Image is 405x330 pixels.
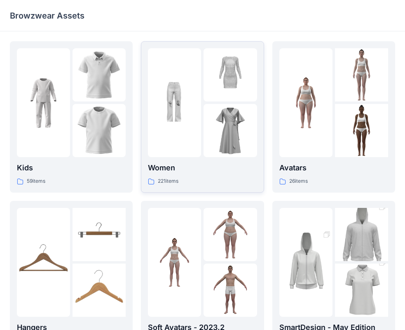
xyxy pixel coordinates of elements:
p: 26 items [289,177,308,186]
img: folder 3 [73,104,126,157]
img: folder 3 [73,264,126,317]
img: folder 2 [204,48,257,101]
img: folder 2 [204,208,257,261]
img: folder 1 [17,76,70,130]
img: folder 3 [335,104,388,157]
p: Women [148,162,257,174]
p: Avatars [279,162,388,174]
img: folder 1 [17,236,70,289]
p: Kids [17,162,126,174]
p: Browzwear Assets [10,10,84,21]
img: folder 1 [279,76,332,130]
a: folder 1folder 2folder 3Women221items [141,41,264,193]
a: folder 1folder 2folder 3Avatars26items [272,41,395,193]
img: folder 2 [73,48,126,101]
img: folder 1 [148,236,201,289]
img: folder 3 [204,264,257,317]
img: folder 2 [335,48,388,101]
a: folder 1folder 2folder 3Kids59items [10,41,133,193]
p: 59 items [27,177,45,186]
img: folder 3 [204,104,257,157]
p: 221 items [158,177,178,186]
img: folder 1 [148,76,201,130]
img: folder 2 [335,195,388,275]
img: folder 1 [279,222,332,302]
img: folder 2 [73,208,126,261]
